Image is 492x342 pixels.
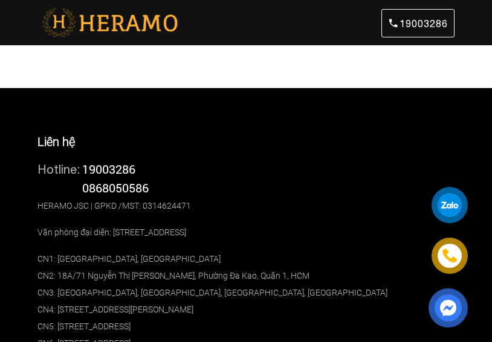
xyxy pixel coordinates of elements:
[37,284,455,301] p: CN3: [GEOGRAPHIC_DATA], [GEOGRAPHIC_DATA], [GEOGRAPHIC_DATA], [GEOGRAPHIC_DATA]
[37,7,182,39] img: heramo_logo_with_text.png
[37,250,455,267] p: CN1: [GEOGRAPHIC_DATA], [GEOGRAPHIC_DATA]
[37,224,455,241] p: Văn phòng đại diện: [STREET_ADDRESS]
[37,267,455,284] p: CN2: 18A/71 Nguyễn Thị [PERSON_NAME], Phường Đa Kao, Quận 1, HCM
[37,133,455,151] p: Liên hệ
[37,162,80,176] span: Hotline:
[37,318,455,335] p: CN5: [STREET_ADDRESS]
[381,9,455,37] a: 19003286
[37,301,455,318] p: CN4: [STREET_ADDRESS][PERSON_NAME]
[82,180,149,195] span: 0868050586
[37,197,455,214] p: HERAMO JSC | GPKD /MST: 0314624471
[433,239,466,272] a: phone-icon
[82,161,135,177] a: 19003286
[443,249,456,262] img: phone-icon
